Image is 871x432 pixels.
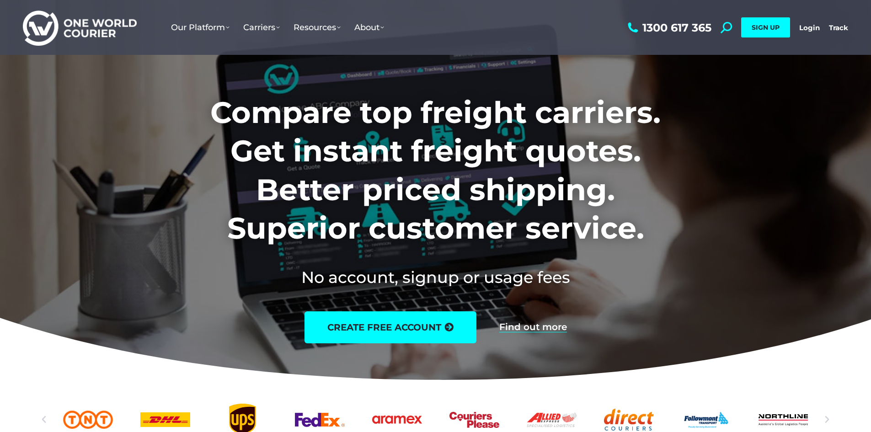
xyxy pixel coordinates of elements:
a: 1300 617 365 [625,22,711,33]
span: Resources [294,22,341,32]
span: Carriers [243,22,280,32]
a: Carriers [236,13,287,42]
span: SIGN UP [752,23,780,32]
a: About [347,13,391,42]
span: Our Platform [171,22,230,32]
a: Find out more [499,322,567,332]
a: Login [799,23,820,32]
a: SIGN UP [741,17,790,37]
a: Resources [287,13,347,42]
h2: No account, signup or usage fees [150,266,721,288]
a: create free account [305,311,476,343]
a: Track [829,23,848,32]
span: About [354,22,384,32]
a: Our Platform [164,13,236,42]
h1: Compare top freight carriers. Get instant freight quotes. Better priced shipping. Superior custom... [150,93,721,248]
img: One World Courier [23,9,137,46]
